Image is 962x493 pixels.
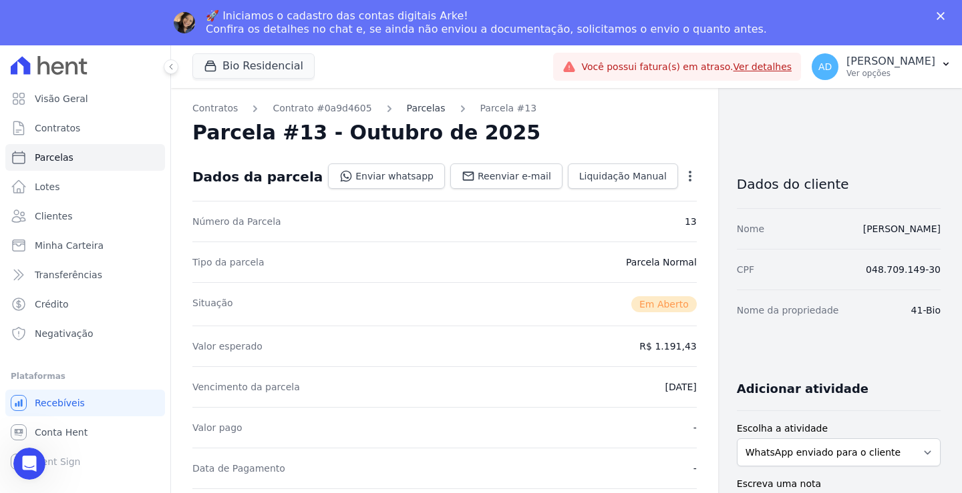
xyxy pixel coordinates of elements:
[665,380,696,394] dd: [DATE]
[846,68,935,79] p: Ver opções
[192,380,300,394] dt: Vencimento da parcela
[737,477,941,491] label: Escreva uma nota
[846,55,935,68] p: [PERSON_NAME]
[35,92,88,105] span: Visão Geral
[206,9,767,36] div: 🚀 Iniciamos o cadastro das contas digitais Arke! Confira os detalhes no chat e, se ainda não envi...
[35,327,94,340] span: Negativação
[639,340,696,353] dd: R$ 1.191,43
[273,101,371,115] a: Contrato #0a9d4605
[631,296,697,312] span: Em Aberto
[685,215,697,228] dd: 13
[737,176,941,192] h3: Dados do cliente
[192,462,285,475] dt: Data de Pagamento
[568,163,678,189] a: Liquidação Manual
[737,263,754,276] dt: CPF
[737,422,941,436] label: Escolha a atividade
[693,462,697,475] dd: -
[5,115,165,141] a: Contratos
[866,263,941,276] dd: 048.709.149-30
[13,448,45,480] iframe: Intercom live chat
[626,256,697,269] dd: Parcela Normal
[737,304,839,317] dt: Nome da propriedade
[801,48,962,85] button: AD [PERSON_NAME] Ver opções
[5,85,165,112] a: Visão Geral
[35,396,85,410] span: Recebíveis
[35,239,104,252] span: Minha Carteira
[5,232,165,259] a: Minha Carteira
[35,426,88,439] span: Conta Hent
[478,169,551,183] span: Reenviar e-mail
[192,101,238,115] a: Contratos
[693,421,697,434] dd: -
[35,268,102,282] span: Transferências
[192,121,540,145] h2: Parcela #13 - Outubro de 2025
[5,173,165,200] a: Lotes
[192,421,243,434] dt: Valor pago
[5,262,165,288] a: Transferências
[5,203,165,229] a: Clientes
[192,101,697,115] nav: Breadcrumb
[192,256,265,269] dt: Tipo da parcela
[35,209,72,223] span: Clientes
[937,12,950,20] div: Fechar
[5,291,165,318] a: Crédito
[734,61,792,72] a: Ver detalhes
[581,60,792,74] span: Você possui fatura(s) em atraso.
[35,121,80,135] span: Contratos
[737,222,764,235] dt: Nome
[579,169,667,183] span: Liquidação Manual
[35,180,60,193] span: Lotes
[450,163,563,189] a: Reenviar e-mail
[35,298,69,311] span: Crédito
[192,53,315,79] button: Bio Residencial
[407,101,446,115] a: Parcelas
[174,12,195,33] img: Profile image for Adriane
[737,381,868,397] h3: Adicionar atividade
[192,340,263,353] dt: Valor esperado
[192,296,233,312] dt: Situação
[328,163,445,189] a: Enviar whatsapp
[35,151,73,164] span: Parcelas
[11,368,160,384] div: Plataformas
[5,144,165,171] a: Parcelas
[192,169,323,185] div: Dados da parcela
[480,101,537,115] a: Parcela #13
[192,215,281,228] dt: Número da Parcela
[5,320,165,347] a: Negativação
[863,223,941,234] a: [PERSON_NAME]
[5,419,165,446] a: Conta Hent
[5,390,165,416] a: Recebíveis
[911,304,941,317] dd: 41-Bio
[818,62,832,71] span: AD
